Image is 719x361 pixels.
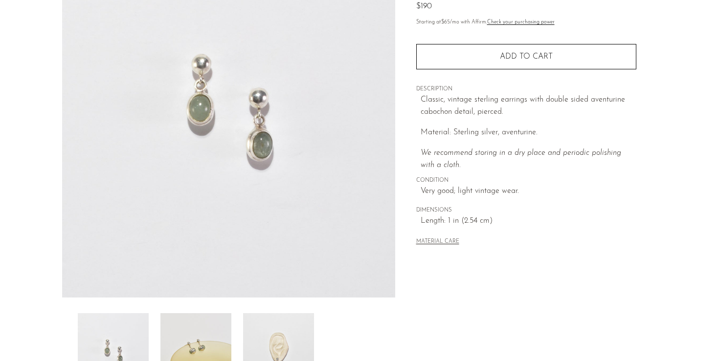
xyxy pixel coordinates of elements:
[421,149,621,170] i: We recommend storing in a dry place and periodic polishing with a cloth.
[416,206,636,215] span: DIMENSIONS
[441,20,450,25] span: $65
[421,185,636,198] span: Very good; light vintage wear.
[487,20,555,25] a: Check your purchasing power - Learn more about Affirm Financing (opens in modal)
[416,176,636,185] span: CONDITION
[416,44,636,69] button: Add to cart
[421,94,636,119] p: Classic, vintage sterling earrings with double sided aventurine cabochon detail, pierced.
[416,85,636,94] span: DESCRIPTION
[416,2,432,10] span: $190
[421,127,636,139] p: Material: Sterling silver, aventurine.
[500,53,553,61] span: Add to cart
[421,215,636,228] span: Length: 1 in (2.54 cm)
[416,18,636,27] p: Starting at /mo with Affirm.
[416,238,459,246] button: MATERIAL CARE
